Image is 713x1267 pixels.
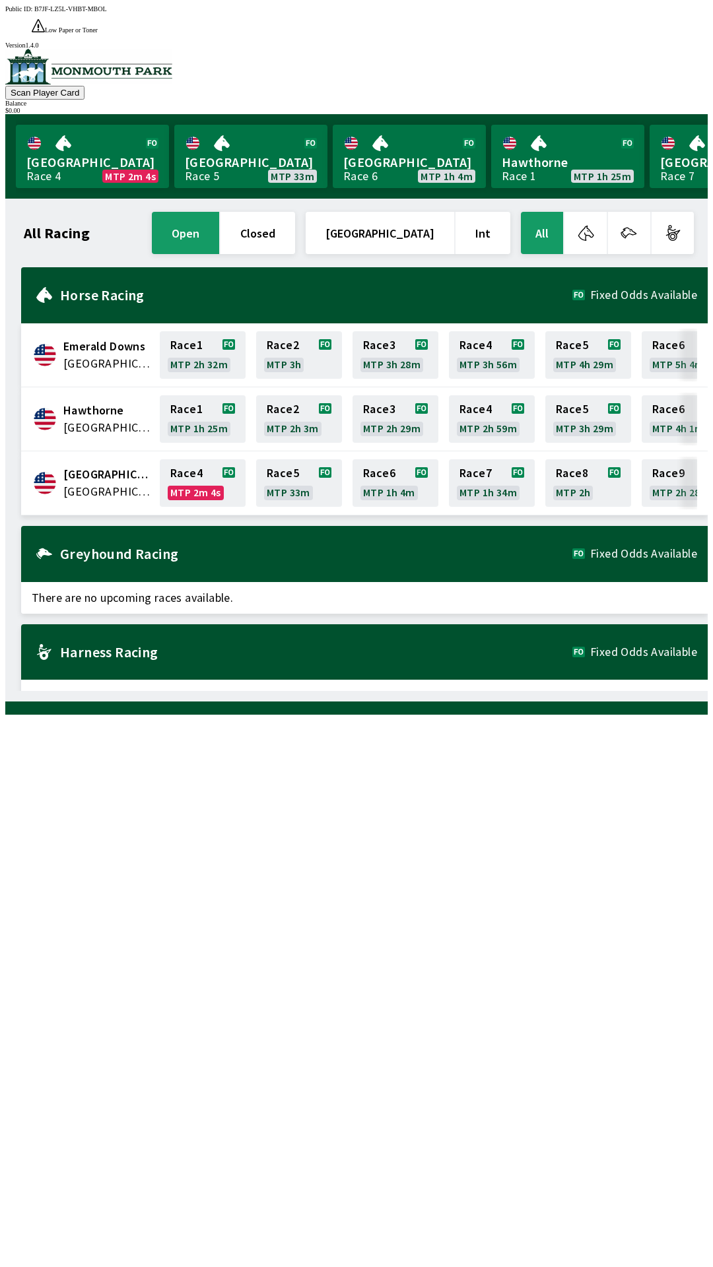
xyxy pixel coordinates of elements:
span: Race 3 [363,340,395,350]
a: [GEOGRAPHIC_DATA]Race 5MTP 33m [174,125,327,188]
div: Balance [5,100,708,107]
div: Race 5 [185,171,219,181]
a: Race3MTP 3h 28m [353,331,438,379]
button: Scan Player Card [5,86,85,100]
div: Race 1 [502,171,536,181]
span: MTP 1h 25m [574,171,631,181]
span: MTP 5h 4m [652,359,704,370]
span: Hawthorne [502,154,634,171]
span: Race 6 [652,404,685,414]
h2: Harness Racing [60,647,572,657]
button: All [521,212,563,254]
a: HawthorneRace 1MTP 1h 25m [491,125,644,188]
div: $ 0.00 [5,107,708,114]
span: Fixed Odds Available [590,647,697,657]
a: Race5MTP 33m [256,459,342,507]
span: MTP 4h 1m [652,423,704,434]
button: Int [456,212,510,254]
span: B7JF-LZ5L-VHBT-MBOL [34,5,107,13]
a: Race2MTP 3h [256,331,342,379]
div: Race 6 [343,171,378,181]
span: MTP 1h 4m [363,487,415,498]
span: MTP 3h [267,359,301,370]
button: [GEOGRAPHIC_DATA] [306,212,454,254]
div: Race 7 [660,171,695,181]
span: [GEOGRAPHIC_DATA] [343,154,475,171]
span: MTP 2h [556,487,590,498]
span: MTP 3h 28m [363,359,421,370]
span: MTP 1h 34m [459,487,517,498]
span: MTP 2h 28m [652,487,710,498]
a: Race5MTP 3h 29m [545,395,631,443]
span: Fixed Odds Available [590,548,697,559]
span: MTP 2h 59m [459,423,517,434]
span: Race 5 [556,340,588,350]
span: Race 6 [363,468,395,478]
h2: Horse Racing [60,290,572,300]
span: Race 1 [170,340,203,350]
span: MTP 3h 29m [556,423,613,434]
span: Hawthorne [63,402,152,419]
a: [GEOGRAPHIC_DATA]Race 4MTP 2m 4s [16,125,169,188]
div: Version 1.4.0 [5,42,708,49]
button: open [152,212,219,254]
span: Emerald Downs [63,338,152,355]
span: Race 8 [556,468,588,478]
a: Race1MTP 1h 25m [160,395,246,443]
span: There are no upcoming races available. [21,582,708,614]
span: Race 1 [170,404,203,414]
a: Race7MTP 1h 34m [449,459,535,507]
a: Race8MTP 2h [545,459,631,507]
span: United States [63,355,152,372]
span: Race 4 [459,404,492,414]
span: MTP 2h 32m [170,359,228,370]
a: Race4MTP 2m 4s [160,459,246,507]
span: Race 7 [459,468,492,478]
span: Race 3 [363,404,395,414]
img: venue logo [5,49,172,84]
span: MTP 33m [271,171,314,181]
a: Race3MTP 2h 29m [353,395,438,443]
span: Race 2 [267,404,299,414]
span: MTP 2h 29m [363,423,421,434]
span: [GEOGRAPHIC_DATA] [185,154,317,171]
span: Monmouth Park [63,466,152,483]
span: Low Paper or Toner [45,26,98,34]
span: Fixed Odds Available [590,290,697,300]
a: Race1MTP 2h 32m [160,331,246,379]
span: Race 5 [267,468,299,478]
span: Race 4 [459,340,492,350]
span: MTP 1h 25m [170,423,228,434]
h1: All Racing [24,228,90,238]
span: MTP 2h 3m [267,423,319,434]
div: Public ID: [5,5,708,13]
span: MTP 3h 56m [459,359,517,370]
span: Race 5 [556,404,588,414]
span: Race 9 [652,468,685,478]
a: Race4MTP 2h 59m [449,395,535,443]
a: Race5MTP 4h 29m [545,331,631,379]
a: Race2MTP 2h 3m [256,395,342,443]
span: There are no upcoming races available. [21,680,708,711]
a: Race6MTP 1h 4m [353,459,438,507]
h2: Greyhound Racing [60,548,572,559]
span: MTP 33m [267,487,310,498]
span: Race 2 [267,340,299,350]
a: Race4MTP 3h 56m [449,331,535,379]
span: United States [63,483,152,500]
span: MTP 4h 29m [556,359,613,370]
span: United States [63,419,152,436]
span: Race 6 [652,340,685,350]
span: MTP 2m 4s [170,487,221,498]
span: [GEOGRAPHIC_DATA] [26,154,158,171]
a: [GEOGRAPHIC_DATA]Race 6MTP 1h 4m [333,125,486,188]
button: closed [221,212,295,254]
span: Race 4 [170,468,203,478]
span: MTP 2m 4s [105,171,156,181]
div: Race 4 [26,171,61,181]
span: MTP 1h 4m [421,171,473,181]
